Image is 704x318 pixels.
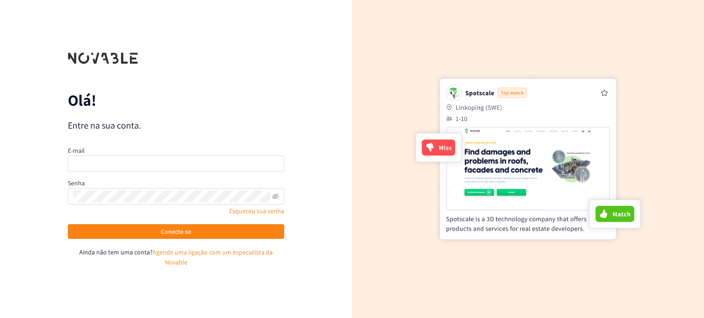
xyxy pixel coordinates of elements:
[229,207,284,215] a: Esqueceu sua senha
[658,274,704,318] div: Widget de chat
[68,119,141,131] font: Entre na sua conta.
[658,274,704,318] iframe: Chat Widget
[68,179,85,187] font: Senha
[68,224,284,239] button: Conecte-se
[272,193,279,199] span: invisível aos olhos
[68,146,85,155] font: E-mail
[68,90,96,110] font: Olá!
[161,227,191,236] font: Conecte-se
[79,248,153,256] font: Ainda não tem uma conta?
[153,248,273,266] a: Agende uma ligação com um especialista da Novable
